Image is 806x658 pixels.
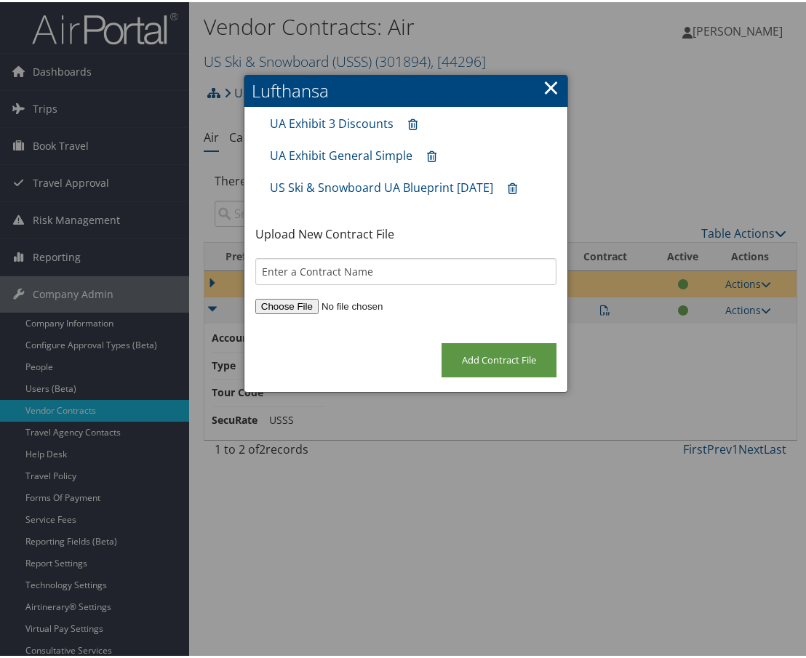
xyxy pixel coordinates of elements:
[244,73,567,105] h2: Lufthansa
[255,223,556,242] p: Upload New Contract File
[270,145,412,161] a: UA Exhibit General Simple
[401,109,425,136] a: Remove contract
[543,71,559,100] a: ×
[270,113,394,129] a: UA Exhibit 3 Discounts
[255,256,556,283] input: Enter a Contract Name
[442,341,556,375] input: Add Contract File
[420,141,444,168] a: Remove contract
[500,173,524,200] a: Remove contract
[270,177,493,193] a: US Ski & Snowboard UA Blueprint [DATE]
